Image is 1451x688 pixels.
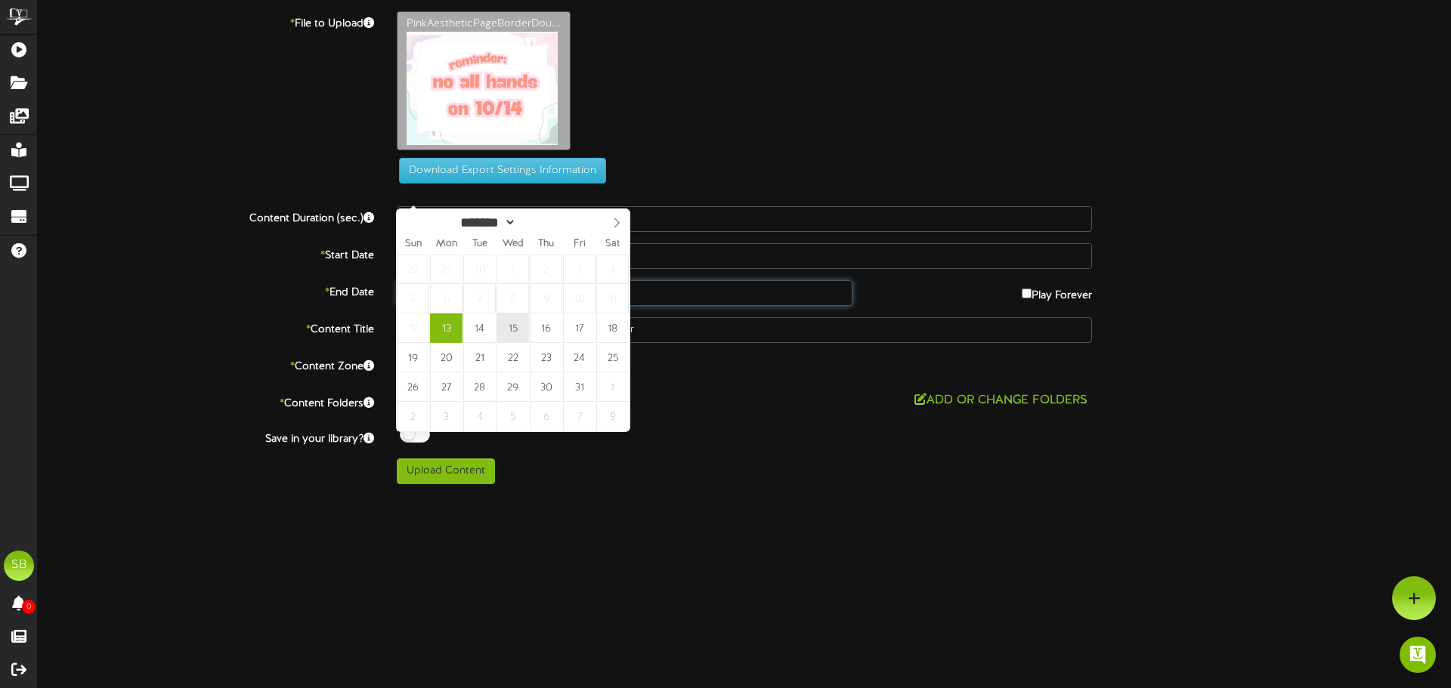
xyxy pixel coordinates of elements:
[530,402,562,431] span: November 6, 2025
[391,165,606,176] a: Download Export Settings Information
[397,284,429,313] span: October 5, 2025
[563,372,596,402] span: October 31, 2025
[563,284,596,313] span: October 10, 2025
[463,402,496,431] span: November 4, 2025
[563,313,596,343] span: October 17, 2025
[530,239,563,249] span: Thu
[596,284,629,313] span: October 11, 2025
[463,239,497,249] span: Tue
[530,372,562,402] span: October 30, 2025
[397,317,1092,343] input: Title of this Content
[596,402,629,431] span: November 8, 2025
[397,458,495,484] button: Upload Content
[26,317,385,338] label: Content Title
[563,239,596,249] span: Fri
[22,600,36,614] span: 0
[430,343,463,372] span: October 20, 2025
[1022,288,1032,298] input: Play Forever
[26,11,385,32] label: File to Upload
[430,402,463,431] span: November 3, 2025
[26,243,385,264] label: Start Date
[497,239,530,249] span: Wed
[596,313,629,343] span: October 18, 2025
[596,255,629,284] span: October 4, 2025
[530,313,562,343] span: October 16, 2025
[1400,637,1436,673] div: Open Intercom Messenger
[397,255,429,284] span: September 28, 2025
[463,255,496,284] span: September 30, 2025
[463,313,496,343] span: October 14, 2025
[596,343,629,372] span: October 25, 2025
[596,372,629,402] span: November 1, 2025
[497,284,529,313] span: October 8, 2025
[430,313,463,343] span: October 13, 2025
[26,206,385,227] label: Content Duration (sec.)
[530,343,562,372] span: October 23, 2025
[430,372,463,402] span: October 27, 2025
[563,255,596,284] span: October 3, 2025
[497,402,529,431] span: November 5, 2025
[26,427,385,447] label: Save in your library?
[1022,280,1092,304] label: Play Forever
[516,214,571,230] input: Year
[497,372,529,402] span: October 29, 2025
[397,402,429,431] span: November 2, 2025
[463,372,496,402] span: October 28, 2025
[530,255,562,284] span: October 2, 2025
[397,343,429,372] span: October 19, 2025
[530,284,562,313] span: October 9, 2025
[26,391,385,412] label: Content Folders
[563,343,596,372] span: October 24, 2025
[910,391,1092,410] button: Add or Change Folders
[497,343,529,372] span: October 22, 2025
[430,239,463,249] span: Mon
[463,284,496,313] span: October 7, 2025
[430,255,463,284] span: September 29, 2025
[563,402,596,431] span: November 7, 2025
[26,354,385,375] label: Content Zone
[397,372,429,402] span: October 26, 2025
[596,239,630,249] span: Sat
[430,284,463,313] span: October 6, 2025
[497,255,529,284] span: October 1, 2025
[399,158,606,184] button: Download Export Settings Information
[397,313,429,343] span: October 12, 2025
[463,343,496,372] span: October 21, 2025
[397,239,430,249] span: Sun
[497,313,529,343] span: October 15, 2025
[26,280,385,301] label: End Date
[4,551,34,581] div: SB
